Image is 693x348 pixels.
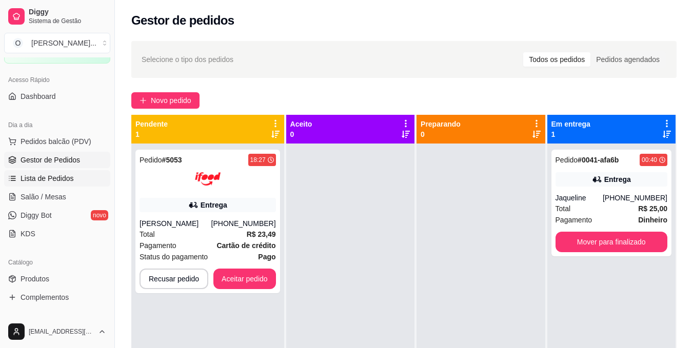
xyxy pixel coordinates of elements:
p: Aceito [290,119,312,129]
strong: R$ 23,49 [247,230,276,238]
span: Complementos [21,292,69,302]
span: Gestor de Pedidos [21,155,80,165]
button: Pedidos balcão (PDV) [4,133,110,150]
a: DiggySistema de Gestão [4,4,110,29]
div: Todos os pedidos [523,52,590,67]
span: Total [140,229,155,240]
span: Pagamento [556,214,592,226]
div: [PERSON_NAME] [140,218,211,229]
div: [PHONE_NUMBER] [211,218,276,229]
span: Total [556,203,571,214]
a: Diggy Botnovo [4,207,110,223]
button: Recusar pedido [140,269,208,289]
div: Catálogo [4,254,110,271]
span: Pedido [140,156,162,164]
a: Produtos [4,271,110,287]
span: Diggy [29,8,106,17]
span: Diggy Bot [21,210,52,220]
span: Selecione o tipo dos pedidos [142,54,233,65]
span: [EMAIL_ADDRESS][DOMAIN_NAME] [29,327,94,336]
a: Gestor de Pedidos [4,152,110,168]
div: 00:40 [642,156,657,164]
span: Salão / Mesas [21,192,66,202]
div: Pedidos agendados [590,52,665,67]
button: Select a team [4,33,110,53]
span: plus [140,97,147,104]
strong: Pago [258,253,275,261]
a: Lista de Pedidos [4,170,110,187]
div: Entrega [604,174,631,185]
span: Pedido [556,156,578,164]
a: KDS [4,226,110,242]
strong: Dinheiro [638,216,667,224]
strong: Cartão de crédito [216,241,275,250]
div: Acesso Rápido [4,72,110,88]
div: 18:27 [250,156,266,164]
span: Dashboard [21,91,56,101]
img: ifood [195,166,221,192]
button: Novo pedido [131,92,200,109]
strong: R$ 25,00 [638,204,667,213]
p: 1 [551,129,590,139]
div: Dia a dia [4,117,110,133]
p: 0 [290,129,312,139]
span: Pagamento [140,240,176,251]
a: Complementos [4,289,110,305]
span: Status do pagamento [140,251,208,262]
p: Em entrega [551,119,590,129]
h2: Gestor de pedidos [131,12,234,29]
button: Mover para finalizado [556,232,667,252]
div: [PHONE_NUMBER] [603,193,667,203]
button: [EMAIL_ADDRESS][DOMAIN_NAME] [4,319,110,344]
p: Pendente [135,119,168,129]
strong: # 0041-afa6b [578,156,619,164]
div: Jaqueline [556,193,603,203]
div: [PERSON_NAME] ... [31,38,96,48]
span: Lista de Pedidos [21,173,74,183]
p: 0 [421,129,461,139]
div: Entrega [201,200,227,210]
a: Salão / Mesas [4,189,110,205]
span: Produtos [21,274,49,284]
p: 1 [135,129,168,139]
span: Pedidos balcão (PDV) [21,136,91,147]
button: Aceitar pedido [213,269,276,289]
a: Dashboard [4,88,110,105]
span: Novo pedido [151,95,191,106]
span: Sistema de Gestão [29,17,106,25]
p: Preparando [421,119,461,129]
span: O [13,38,23,48]
span: KDS [21,229,35,239]
strong: # 5053 [162,156,182,164]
